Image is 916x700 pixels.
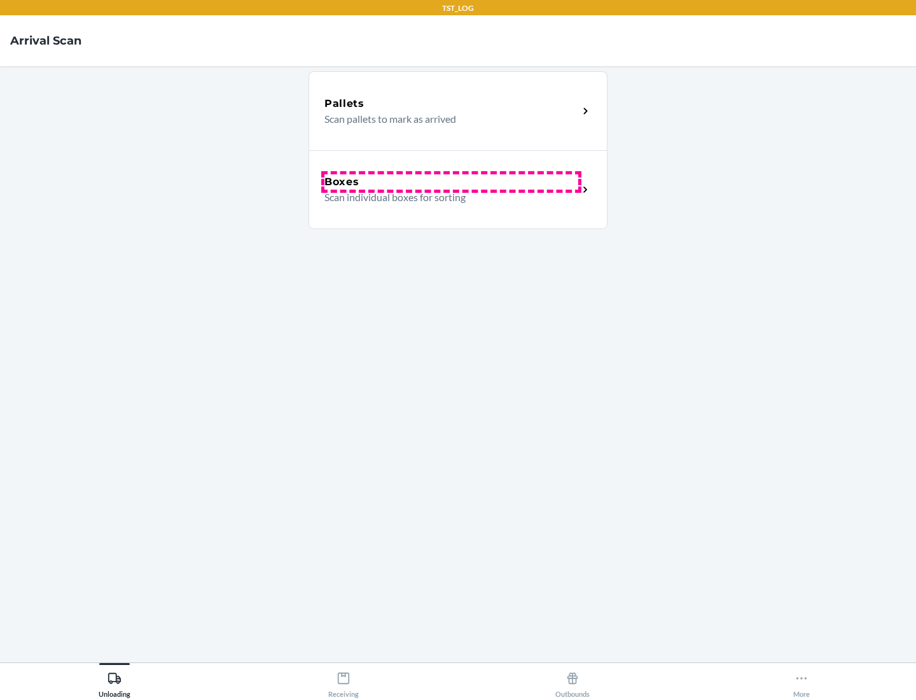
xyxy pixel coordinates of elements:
[555,666,590,698] div: Outbounds
[328,666,359,698] div: Receiving
[324,96,364,111] h5: Pallets
[309,150,607,229] a: BoxesScan individual boxes for sorting
[309,71,607,150] a: PalletsScan pallets to mark as arrived
[458,663,687,698] button: Outbounds
[324,174,359,190] h5: Boxes
[324,111,568,127] p: Scan pallets to mark as arrived
[324,190,568,205] p: Scan individual boxes for sorting
[442,3,474,14] p: TST_LOG
[10,32,81,49] h4: Arrival Scan
[99,666,130,698] div: Unloading
[229,663,458,698] button: Receiving
[793,666,810,698] div: More
[687,663,916,698] button: More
